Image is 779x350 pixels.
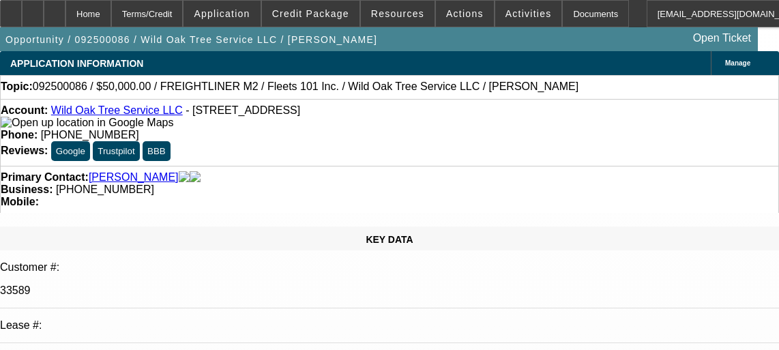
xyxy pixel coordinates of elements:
button: Application [183,1,260,27]
span: Resources [371,8,424,19]
button: Google [51,141,90,161]
button: Actions [436,1,494,27]
a: Open Ticket [688,27,756,50]
img: facebook-icon.png [179,171,190,184]
span: APPLICATION INFORMATION [10,58,143,69]
a: View Google Maps [1,117,173,128]
a: Wild Oak Tree Service LLC [51,104,183,116]
strong: Phone: [1,129,38,141]
img: linkedin-icon.png [190,171,201,184]
strong: Business: [1,184,53,195]
span: Activities [505,8,552,19]
strong: Reviews: [1,145,48,156]
span: KEY DATA [366,234,413,245]
span: Credit Package [272,8,349,19]
button: BBB [143,141,171,161]
span: - [STREET_ADDRESS] [186,104,300,116]
span: Application [194,8,250,19]
button: Credit Package [262,1,359,27]
span: Actions [446,8,484,19]
strong: Mobile: [1,196,39,207]
img: Open up location in Google Maps [1,117,173,129]
span: 092500086 / $50,000.00 / FREIGHTLINER M2 / Fleets 101 Inc. / Wild Oak Tree Service LLC / [PERSON_... [33,81,578,93]
span: Opportunity / 092500086 / Wild Oak Tree Service LLC / [PERSON_NAME] [5,34,377,45]
a: [PERSON_NAME] [89,171,179,184]
button: Trustpilot [93,141,139,161]
span: [PHONE_NUMBER] [41,129,139,141]
button: Activities [495,1,562,27]
button: Resources [361,1,435,27]
span: Manage [725,59,750,67]
strong: Primary Contact: [1,171,89,184]
strong: Account: [1,104,48,116]
span: [PHONE_NUMBER] [56,184,154,195]
strong: Topic: [1,81,33,93]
